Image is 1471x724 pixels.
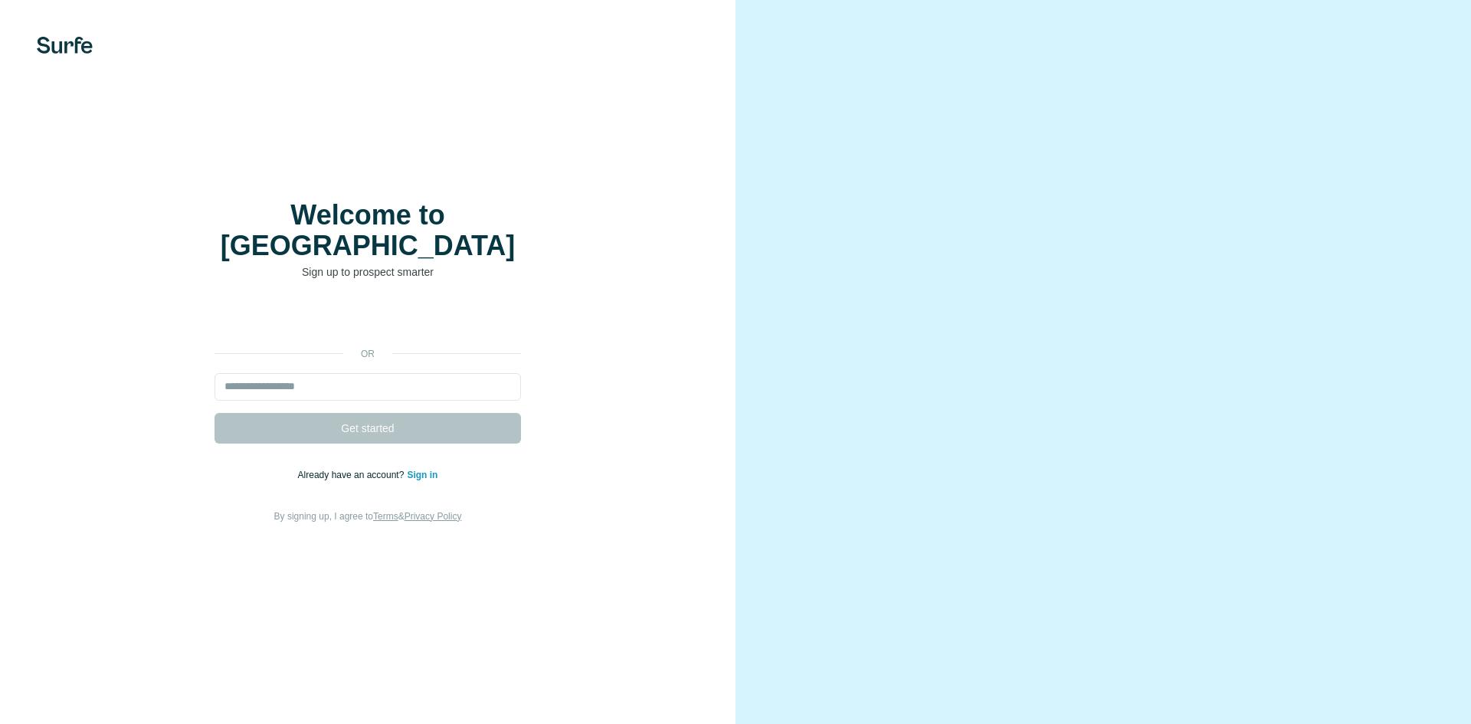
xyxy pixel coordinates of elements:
[207,303,529,336] iframe: Кнопка "Войти с аккаунтом Google"
[405,511,462,522] a: Privacy Policy
[215,264,521,280] p: Sign up to prospect smarter
[298,470,408,480] span: Already have an account?
[343,347,392,361] p: or
[407,470,437,480] a: Sign in
[373,511,398,522] a: Terms
[37,37,93,54] img: Surfe's logo
[274,511,462,522] span: By signing up, I agree to &
[215,200,521,261] h1: Welcome to [GEOGRAPHIC_DATA]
